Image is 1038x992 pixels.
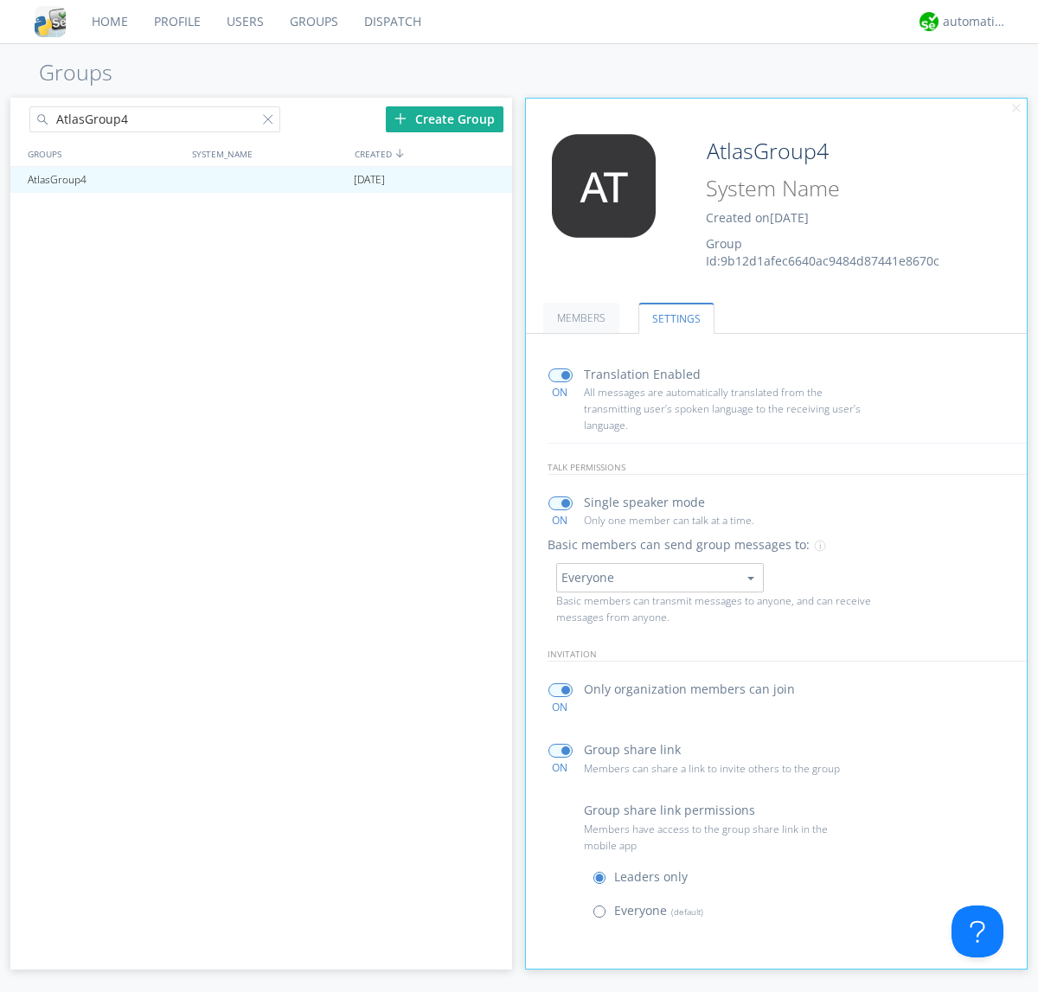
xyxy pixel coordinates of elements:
p: Single speaker mode [584,493,705,512]
img: cddb5a64eb264b2086981ab96f4c1ba7 [35,6,66,37]
img: 373638.png [539,134,669,238]
div: GROUPS [23,141,183,166]
a: SETTINGS [638,303,714,334]
p: Only organization members can join [584,680,795,699]
p: Translation Enabled [584,365,701,384]
span: [DATE] [770,209,809,226]
p: Everyone [614,901,703,920]
iframe: Toggle Customer Support [951,906,1003,957]
input: System Name [700,172,979,205]
p: Members can share a link to invite others to the group [584,760,861,777]
div: ON [541,385,580,400]
div: ON [541,760,580,775]
p: Basic members can transmit messages to anyone, and can receive messages from anyone. [556,592,880,625]
span: (default) [667,906,703,918]
p: talk permissions [548,460,1028,475]
p: Leaders only [614,867,688,886]
p: invitation [548,647,1028,662]
p: Basic members can send group messages to: [548,535,810,554]
span: [DATE] [354,167,385,193]
div: ON [541,513,580,528]
div: SYSTEM_NAME [188,141,350,166]
div: ON [541,700,580,714]
span: Group Id: 9b12d1afec6640ac9484d87441e8670c [706,235,939,269]
p: Group share link permissions [584,801,755,820]
div: automation+atlas [943,13,1008,30]
img: plus.svg [394,112,407,125]
p: All messages are automatically translated from the transmitting user’s spoken language to the rec... [584,384,861,434]
button: Everyone [556,563,764,592]
p: Members have access to the group share link in the mobile app [584,821,861,854]
a: AtlasGroup4[DATE] [10,167,512,193]
img: d2d01cd9b4174d08988066c6d424eccd [919,12,939,31]
div: Create Group [386,106,503,132]
p: Group share link [584,740,681,759]
p: Only one member can talk at a time. [584,512,861,528]
img: cancel.svg [1010,103,1022,115]
a: MEMBERS [543,303,619,333]
div: CREATED [350,141,514,166]
input: Group Name [700,134,979,169]
span: Created on [706,209,809,226]
div: AtlasGroup4 [23,167,185,193]
input: Search groups [29,106,280,132]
